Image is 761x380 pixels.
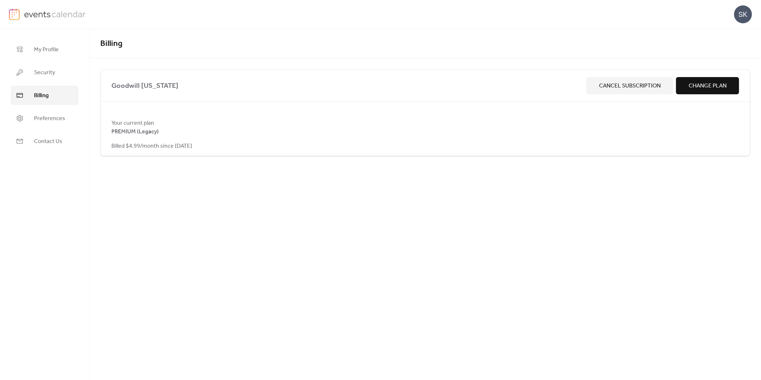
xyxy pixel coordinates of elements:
span: Contact Us [34,137,62,146]
span: Billing [100,36,123,52]
span: My Profile [34,46,59,54]
a: My Profile [11,40,78,59]
img: logo-type [24,9,86,19]
a: Contact Us [11,132,78,151]
span: Security [34,68,55,77]
span: Change Plan [689,82,727,90]
button: Cancel Subscription [587,77,673,94]
span: Your current plan [111,119,739,128]
a: Billing [11,86,78,105]
button: Change Plan [676,77,739,94]
span: Goodwill [US_STATE] [111,80,584,92]
span: PREMIUM (Legacy) [111,128,159,136]
a: Security [11,63,78,82]
span: Billing [34,91,49,100]
img: logo [9,9,20,20]
span: Billed $4.99/month since [DATE] [111,142,192,151]
div: SK [734,5,752,23]
span: Preferences [34,114,65,123]
a: Preferences [11,109,78,128]
span: Cancel Subscription [599,82,661,90]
